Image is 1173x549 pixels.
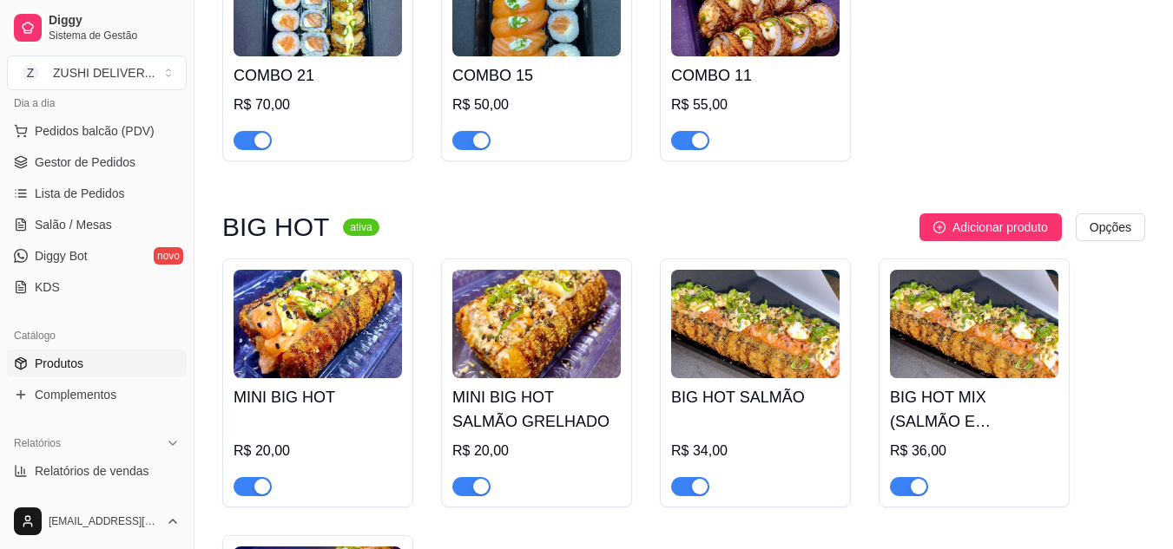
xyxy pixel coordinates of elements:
[7,350,187,377] a: Produtos
[7,148,187,176] a: Gestor de Pedidos
[7,56,187,90] button: Select a team
[7,457,187,485] a: Relatórios de vendas
[1076,213,1145,241] button: Opções
[452,63,621,88] h4: COMBO 15
[890,441,1058,461] div: R$ 36,00
[7,117,187,145] button: Pedidos balcão (PDV)
[35,278,60,296] span: KDS
[7,273,187,301] a: KDS
[919,213,1062,241] button: Adicionar produto
[7,488,187,516] a: Relatório de clientes
[7,381,187,408] a: Complementos
[234,441,402,461] div: R$ 20,00
[234,385,402,409] h4: MINI BIG HOT
[452,441,621,461] div: R$ 20,00
[7,89,187,117] div: Dia a dia
[7,242,187,270] a: Diggy Botnovo
[35,355,83,372] span: Produtos
[1090,218,1131,237] span: Opções
[452,270,621,378] img: product-image
[35,386,116,403] span: Complementos
[222,217,329,238] h3: BIG HOT
[14,436,61,450] span: Relatórios
[671,441,840,461] div: R$ 34,00
[7,500,187,542] button: [EMAIL_ADDRESS][DOMAIN_NAME]
[452,385,621,434] h4: MINI BIG HOT SALMÃO GRELHADO
[35,122,155,140] span: Pedidos balcão (PDV)
[7,322,187,350] div: Catálogo
[234,95,402,115] div: R$ 70,00
[671,63,840,88] h4: COMBO 11
[49,514,159,528] span: [EMAIL_ADDRESS][DOMAIN_NAME]
[35,462,149,480] span: Relatórios de vendas
[35,247,88,265] span: Diggy Bot
[234,63,402,88] h4: COMBO 21
[53,64,155,82] div: ZUSHI DELIVER ...
[7,211,187,239] a: Salão / Mesas
[49,29,180,42] span: Sistema de Gestão
[35,154,135,171] span: Gestor de Pedidos
[452,95,621,115] div: R$ 50,00
[671,95,840,115] div: R$ 55,00
[890,270,1058,378] img: product-image
[22,64,39,82] span: Z
[49,13,180,29] span: Diggy
[933,221,946,233] span: plus-circle
[35,216,112,233] span: Salão / Mesas
[343,219,379,236] sup: ativa
[952,218,1048,237] span: Adicionar produto
[671,385,840,409] h4: BIG HOT SALMÃO
[35,185,125,202] span: Lista de Pedidos
[7,180,187,207] a: Lista de Pedidos
[671,270,840,378] img: product-image
[7,7,187,49] a: DiggySistema de Gestão
[890,385,1058,434] h4: BIG HOT MIX (SALMÃO E CAMARÃO)
[234,270,402,378] img: product-image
